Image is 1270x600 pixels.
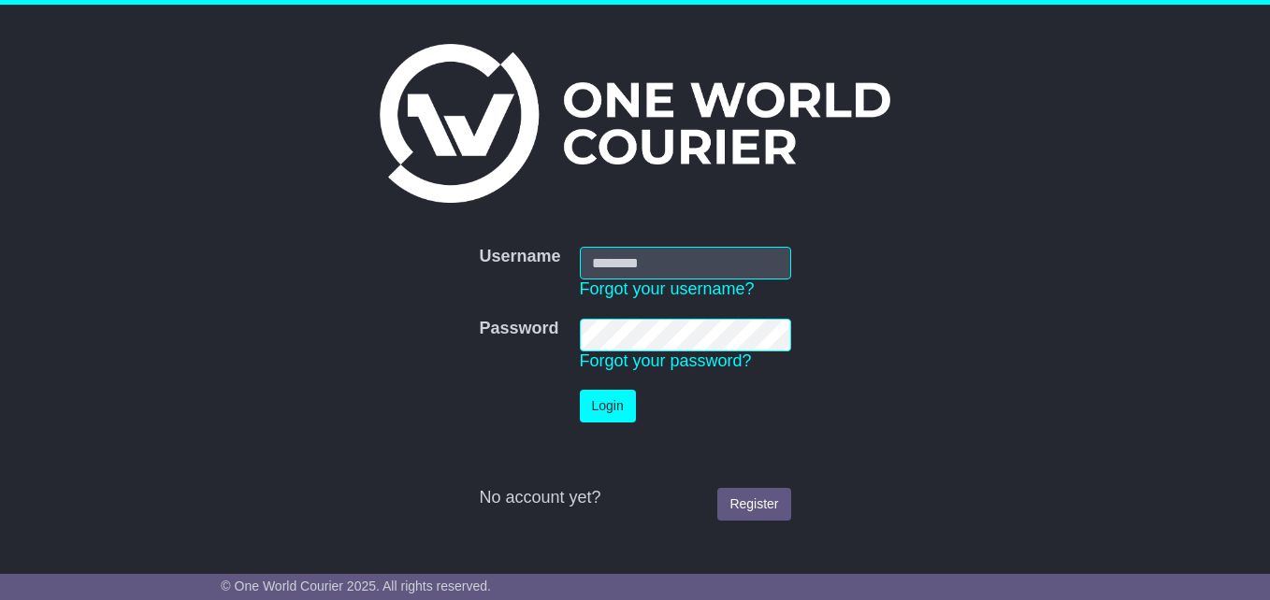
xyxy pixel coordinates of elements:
[479,247,560,267] label: Username
[479,319,558,339] label: Password
[580,351,752,370] a: Forgot your password?
[580,279,755,298] a: Forgot your username?
[717,488,790,521] a: Register
[479,488,790,508] div: No account yet?
[580,390,636,422] button: Login
[221,579,491,593] span: © One World Courier 2025. All rights reserved.
[380,44,890,203] img: One World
